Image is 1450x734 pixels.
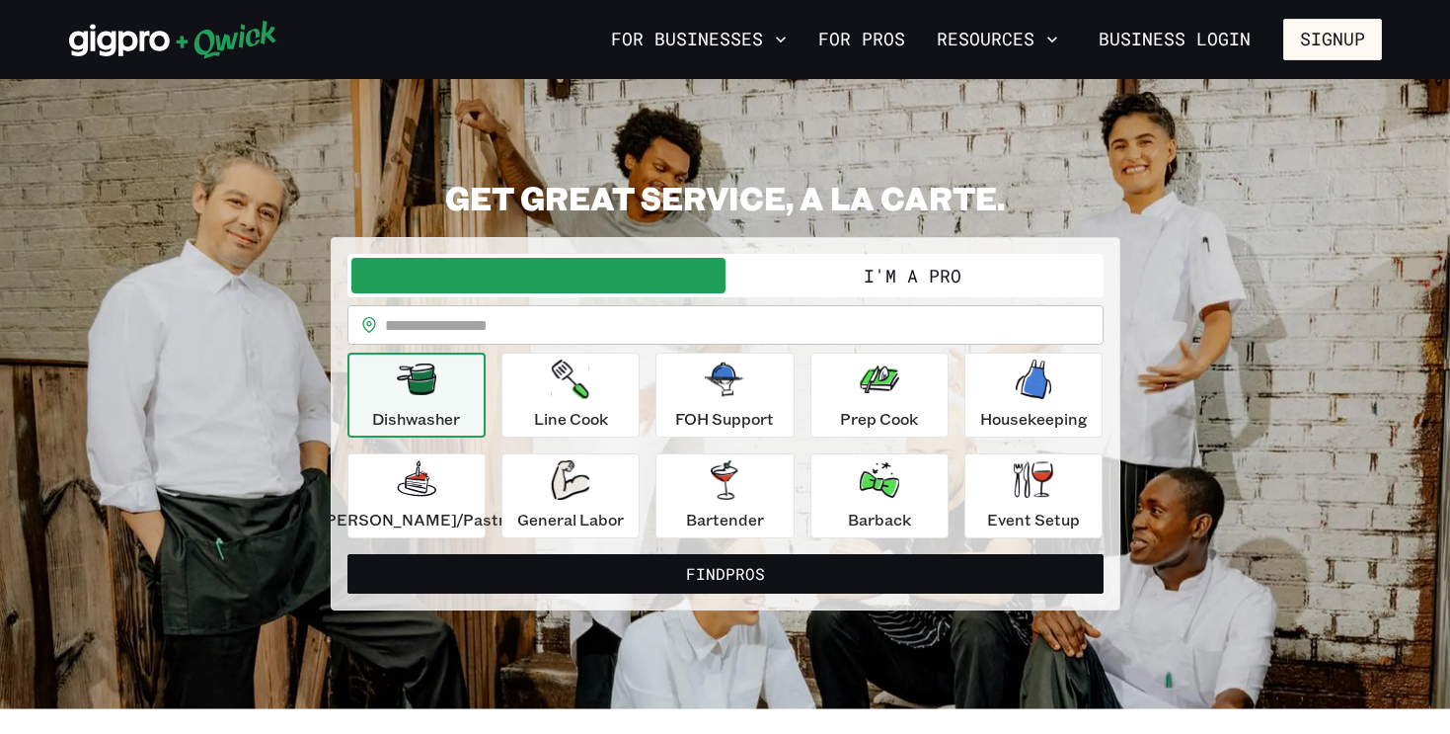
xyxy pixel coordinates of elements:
button: Housekeeping [964,353,1103,438]
button: General Labor [501,453,640,538]
button: FindPros [347,554,1104,594]
button: Event Setup [964,453,1103,538]
button: Line Cook [501,353,640,438]
p: Housekeeping [980,407,1088,431]
button: For Businesses [603,23,795,56]
a: Business Login [1082,19,1267,60]
button: Prep Cook [810,353,949,438]
p: Prep Cook [840,407,918,431]
button: Resources [929,23,1066,56]
p: Bartender [686,508,764,531]
p: Barback [848,508,911,531]
p: General Labor [517,508,624,531]
h2: GET GREAT SERVICE, A LA CARTE. [331,178,1120,217]
button: I'm a Business [351,258,725,293]
a: For Pros [810,23,913,56]
p: Event Setup [987,508,1080,531]
button: Dishwasher [347,353,486,438]
p: [PERSON_NAME]/Pastry [320,508,513,531]
p: Dishwasher [372,407,460,431]
button: [PERSON_NAME]/Pastry [347,453,486,538]
p: Line Cook [534,407,608,431]
button: I'm a Pro [725,258,1100,293]
p: FOH Support [675,407,774,431]
button: Barback [810,453,949,538]
button: Signup [1283,19,1382,60]
button: Bartender [655,453,794,538]
button: FOH Support [655,353,794,438]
